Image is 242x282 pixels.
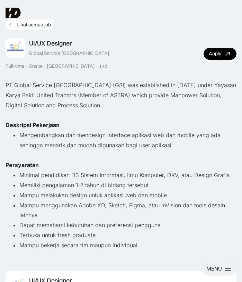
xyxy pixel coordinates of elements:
[19,130,236,150] li: Mengembangkan dan mendesign interface aplikasi web dan mobile yang ada sehingga menarik dan mudah...
[19,240,236,250] li: Mampu bekerja secara tim maupun individual
[43,63,46,69] div: ·
[6,38,25,58] img: Job Image
[6,80,236,110] p: PT Global Service [GEOGRAPHIC_DATA] (GSI) was established in [DATE] under Yayasan Karya Bakti Uni...
[96,63,98,69] div: ·
[6,63,25,69] div: Full-time
[25,63,28,69] div: ·
[204,48,236,60] a: Apply
[19,220,236,230] li: Dapat memahami kebutuhan dan preferensi pengguna
[19,200,236,221] li: Mampu menggunakan Adobe XD, Sketch, Figma, atau InVision dan tools desain lainnya
[6,122,60,128] strong: Deskripsi Pekerjaan
[206,265,222,272] div: MENU
[99,63,107,69] div: 14d
[29,40,72,47] div: UI/UX Designer
[6,110,236,120] p: ‍
[19,230,236,240] li: Terbuka untuk fresh graduate
[19,170,236,180] li: Minimal pendidikan D3 Sistem Informasi, Ilmu Komputer, DKV, atau Design Grafis
[19,190,236,200] li: Mampu melakukan design untuk aplikasi web dan mobile
[209,51,221,57] div: Apply
[17,22,51,28] div: Lihat semua job
[6,250,236,260] p: ‍
[47,63,95,69] div: [GEOGRAPHIC_DATA]
[6,150,236,160] p: ‍
[6,161,39,168] strong: Persyaratan
[29,50,109,56] div: Global Service [GEOGRAPHIC_DATA]
[6,19,54,30] a: Lihat semua job
[29,63,43,69] div: Onsite
[19,180,236,190] li: Memiliki pengalaman 1-2 tahun di bidang tersebut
